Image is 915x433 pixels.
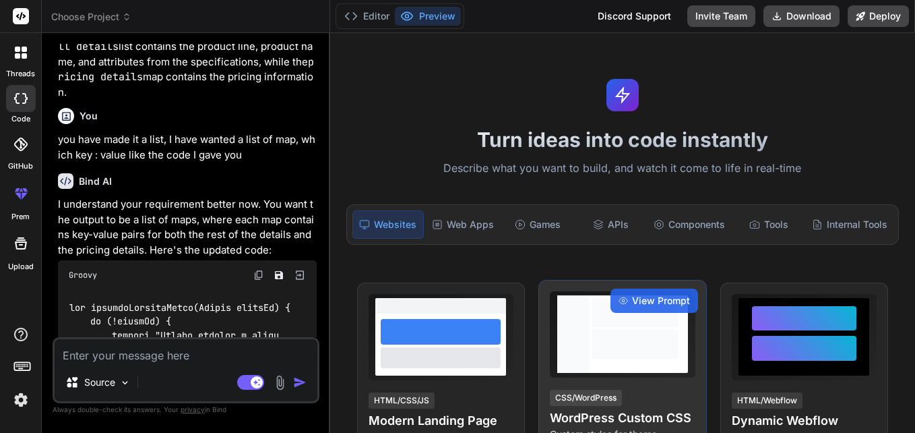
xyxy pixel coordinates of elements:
label: prem [11,211,30,223]
span: Groovy [69,270,97,281]
p: I understand your requirement better now. You want the output to be a list of maps, where each ma... [58,197,317,258]
h4: WordPress Custom CSS [550,409,695,428]
img: icon [293,376,307,389]
h6: You [80,109,98,123]
button: Preview [395,7,461,26]
button: Download [763,5,840,27]
div: HTML/Webflow [732,393,802,409]
h6: Bind AI [79,175,112,188]
p: Always double-check its answers. Your in Bind [53,403,319,416]
div: Websites [352,210,424,239]
img: attachment [272,375,288,391]
span: Choose Project [51,10,131,24]
button: Invite Team [687,5,755,27]
span: privacy [181,405,205,413]
h1: Turn ideas into code instantly [338,127,907,152]
button: Deploy [848,5,909,27]
button: Save file [270,266,288,285]
div: HTML/CSS/JS [369,393,435,409]
div: Tools [733,210,804,239]
button: Editor [339,7,395,26]
label: GitHub [8,161,33,172]
img: settings [9,388,32,411]
label: threads [6,68,35,80]
span: View Prompt [632,294,690,308]
p: This code will return the details in the format . The list contains the product line, product nam... [58,9,317,100]
img: Open in Browser [294,269,306,281]
img: Pick Models [119,377,131,388]
div: Components [648,210,730,239]
h4: Modern Landing Page [369,411,513,430]
p: you have made it a list, I have wanted a list of map, which key : value like the code I gave you [58,132,317,163]
div: Internal Tools [807,210,893,239]
img: copy [253,270,264,281]
p: Source [84,376,115,389]
div: APIs [575,210,646,239]
p: Describe what you want to build, and watch it come to life in real-time [338,160,907,177]
label: Upload [8,261,34,272]
div: Discord Support [590,5,679,27]
label: code [11,113,30,125]
div: Web Apps [427,210,499,239]
div: CSS/WordPress [550,390,622,406]
div: Games [502,210,573,239]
